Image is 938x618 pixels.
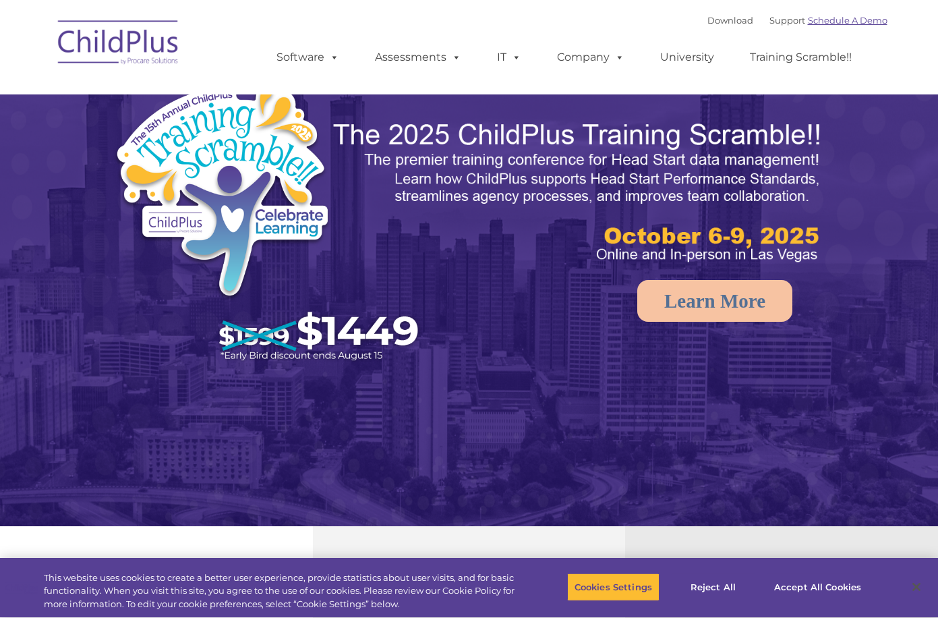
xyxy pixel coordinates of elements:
a: Company [544,44,638,71]
a: Download [707,15,753,26]
font: | [707,15,887,26]
a: Training Scramble!! [736,44,865,71]
span: Last name [187,89,229,99]
a: Support [769,15,805,26]
div: This website uses cookies to create a better user experience, provide statistics about user visit... [44,571,516,611]
a: University [647,44,728,71]
a: IT [483,44,535,71]
a: Assessments [361,44,475,71]
button: Accept All Cookies [767,573,869,601]
button: Reject All [671,573,755,601]
img: ChildPlus by Procare Solutions [51,11,186,78]
a: Learn More [637,280,792,322]
a: Software [263,44,353,71]
button: Close [902,572,931,602]
span: Phone number [187,144,245,154]
button: Cookies Settings [567,573,659,601]
a: Schedule A Demo [808,15,887,26]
